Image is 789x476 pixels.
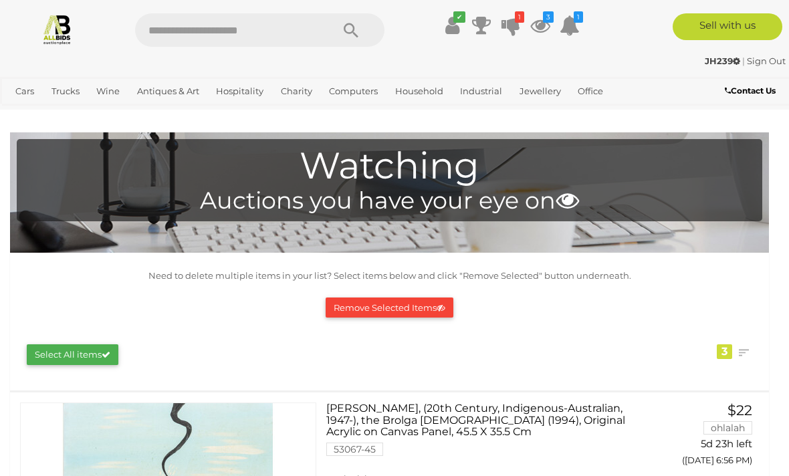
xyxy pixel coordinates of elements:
i: 3 [543,11,554,23]
a: ✔ [442,13,462,37]
a: 3 [530,13,550,37]
b: Contact Us [725,86,776,96]
div: 3 [717,344,732,359]
h1: Watching [23,146,756,187]
a: 1 [501,13,521,37]
a: Jewellery [514,80,566,102]
a: Office [572,80,608,102]
span: $22 [727,402,752,419]
a: Antiques & Art [132,80,205,102]
a: Industrial [455,80,508,102]
a: Charity [275,80,318,102]
a: Wine [91,80,125,102]
a: Household [390,80,449,102]
a: JH239 [705,55,742,66]
a: Sports [10,102,48,124]
a: [PERSON_NAME], (20th Century, Indigenous-Australian, 1947-), the Brolga [DEMOGRAPHIC_DATA] (1994)... [336,402,633,466]
p: Need to delete multiple items in your list? Select items below and click "Remove Selected" button... [17,268,762,283]
i: 1 [574,11,583,23]
a: Cars [10,80,39,102]
h4: Auctions you have your eye on [23,188,756,214]
a: $22 ohlalah 5d 23h left ([DATE] 6:56 PM) [653,402,756,473]
button: Remove Selected Items [326,297,453,318]
i: ✔ [453,11,465,23]
button: Search [318,13,384,47]
img: Allbids.com.au [41,13,73,45]
i: 1 [515,11,524,23]
a: [GEOGRAPHIC_DATA] [55,102,160,124]
a: Computers [324,80,383,102]
a: Sign Out [747,55,786,66]
span: | [742,55,745,66]
a: Trucks [46,80,85,102]
a: 1 [560,13,580,37]
strong: JH239 [705,55,740,66]
a: Contact Us [725,84,779,98]
button: Select All items [27,344,118,365]
a: Sell with us [673,13,782,40]
a: Hospitality [211,80,269,102]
